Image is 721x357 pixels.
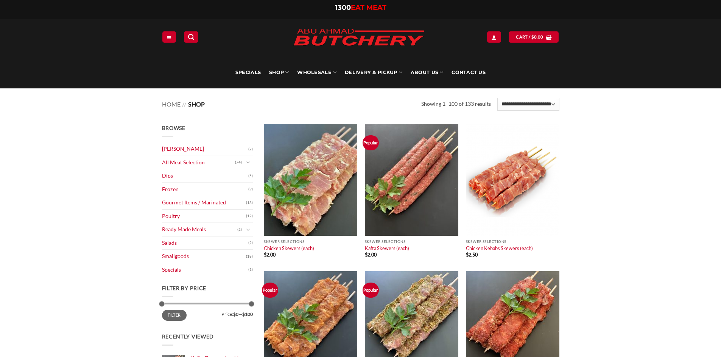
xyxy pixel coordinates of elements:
[466,240,559,244] p: Skewer Selections
[531,34,543,39] bdi: 0.00
[162,210,246,223] a: Poultry
[264,252,266,258] span: $
[248,264,253,275] span: (1)
[235,157,242,168] span: (74)
[297,57,336,88] a: Wholesale
[237,224,242,235] span: (2)
[162,196,246,209] a: Gourmet Items / Marinated
[509,31,559,42] a: View cart
[335,3,351,12] span: 1300
[246,197,253,209] span: (13)
[162,223,237,236] a: Ready Made Meals
[248,184,253,195] span: (9)
[466,124,559,236] img: Chicken Kebabs Skewers
[244,226,253,234] button: Toggle
[162,250,246,263] a: Smallgoods
[365,240,458,244] p: Skewer Selections
[182,100,186,108] span: //
[248,237,253,249] span: (2)
[162,125,185,131] span: Browse
[233,311,238,317] span: $0
[242,311,253,317] span: $100
[452,57,486,88] a: Contact Us
[162,169,248,182] a: Dips
[264,245,314,251] a: Chicken Skewers (each)
[516,34,543,40] span: Cart /
[162,31,176,42] a: Menu
[365,252,377,258] bdi: 2.00
[365,252,368,258] span: $
[287,23,431,52] img: Abu Ahmad Butchery
[188,100,205,108] span: Shop
[162,156,235,169] a: All Meat Selection
[162,142,248,156] a: [PERSON_NAME]
[162,100,181,108] a: Home
[345,57,402,88] a: Delivery & Pickup
[162,236,248,250] a: Salads
[269,57,289,88] a: SHOP
[531,34,534,40] span: $
[162,285,207,291] span: Filter by price
[162,263,248,277] a: Specials
[162,310,253,317] div: Price: —
[246,251,253,262] span: (18)
[264,252,276,258] bdi: 2.00
[487,31,501,42] a: Login
[248,144,253,155] span: (2)
[162,183,248,196] a: Frozen
[421,100,491,108] p: Showing 1–100 of 133 results
[264,240,357,244] p: Skewer Selections
[365,124,458,236] img: Kafta Skewers
[365,245,409,251] a: Kafta Skewers (each)
[411,57,443,88] a: About Us
[162,333,214,340] span: Recently Viewed
[246,210,253,222] span: (12)
[351,3,386,12] span: EAT MEAT
[466,252,469,258] span: $
[466,252,478,258] bdi: 2.50
[497,98,559,111] select: Shop order
[184,31,198,42] a: Search
[235,57,261,88] a: Specials
[264,124,357,236] img: Chicken Skewers
[248,170,253,182] span: (5)
[335,3,386,12] a: 1300EAT MEAT
[466,245,533,251] a: Chicken Kebabs Skewers (each)
[162,310,187,320] button: Filter
[244,158,253,167] button: Toggle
